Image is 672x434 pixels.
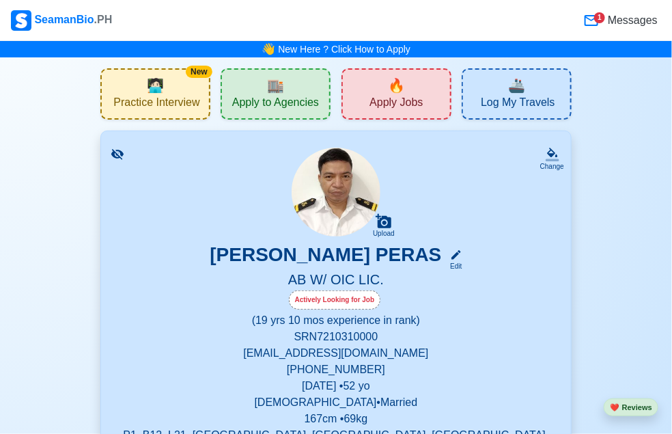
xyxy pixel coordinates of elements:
[94,14,113,25] span: .PH
[117,329,555,345] p: SRN 7210310000
[117,362,555,378] p: [PHONE_NUMBER]
[117,312,555,329] p: (19 yrs 10 mos experience in rank)
[117,394,555,411] p: [DEMOGRAPHIC_DATA] • Married
[540,161,564,172] div: Change
[278,44,410,55] a: New Here ? Click How to Apply
[11,10,31,31] img: Logo
[594,12,605,23] div: 1
[604,398,658,417] button: heartReviews
[445,261,462,271] div: Edit
[610,403,619,411] span: heart
[117,411,555,427] p: 167 cm • 69 kg
[11,10,112,31] div: SeamanBio
[210,243,441,271] h3: [PERSON_NAME] PERAS
[258,39,278,60] span: bell
[113,96,199,113] span: Practice Interview
[369,96,423,113] span: Apply Jobs
[508,75,525,96] span: travel
[232,96,319,113] span: Apply to Agencies
[147,75,164,96] span: interview
[267,75,284,96] span: agencies
[481,96,555,113] span: Log My Travels
[117,271,555,290] h5: AB W/ OIC LIC.
[117,378,555,394] p: [DATE] • 52 yo
[289,290,381,310] div: Actively Looking for Job
[605,12,658,29] span: Messages
[373,230,395,238] div: Upload
[388,75,405,96] span: new
[117,345,555,362] p: [EMAIL_ADDRESS][DOMAIN_NAME]
[186,66,212,78] div: New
